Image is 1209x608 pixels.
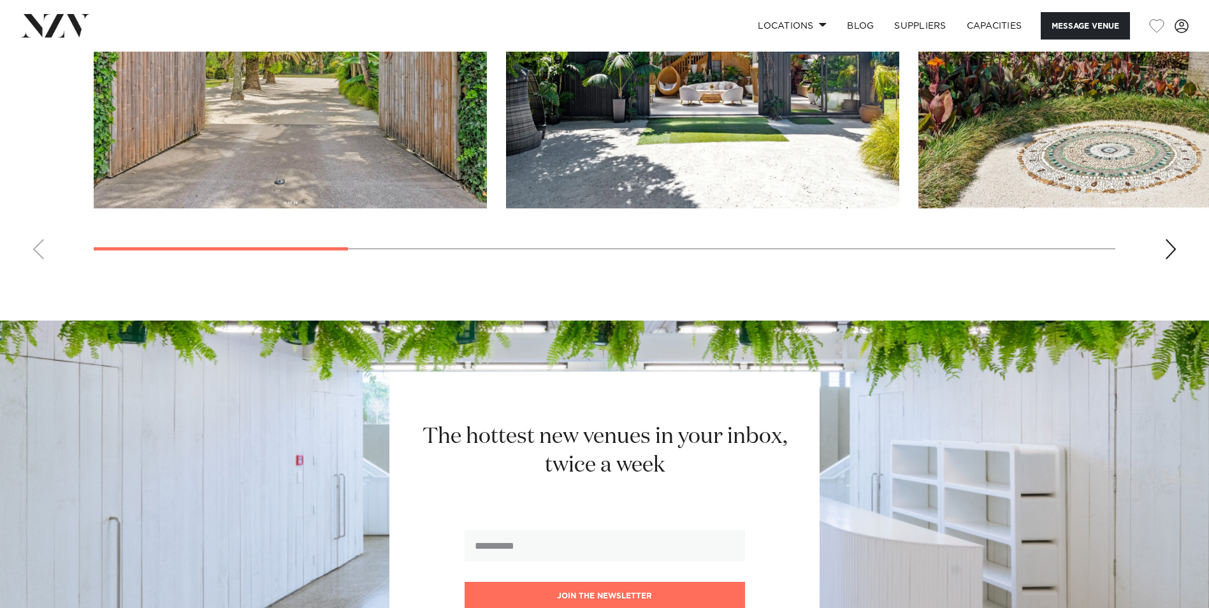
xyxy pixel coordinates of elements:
a: BLOG [837,12,884,40]
a: Capacities [957,12,1032,40]
a: SUPPLIERS [884,12,956,40]
button: Message Venue [1041,12,1130,40]
h2: The hottest new venues in your inbox, twice a week [407,423,802,480]
img: nzv-logo.png [20,14,90,37]
a: Locations [748,12,837,40]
